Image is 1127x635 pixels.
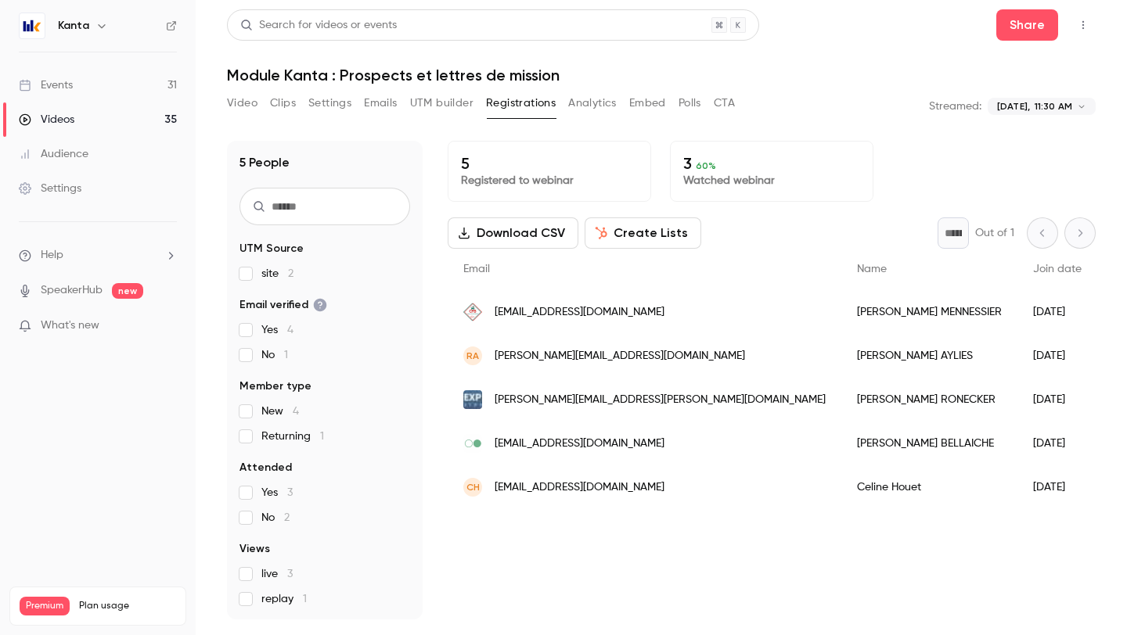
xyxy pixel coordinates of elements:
[975,225,1014,241] p: Out of 1
[841,290,1017,334] div: [PERSON_NAME] MENNESSIER
[261,429,324,444] span: Returning
[19,146,88,162] div: Audience
[568,91,617,116] button: Analytics
[486,91,556,116] button: Registrations
[929,99,981,114] p: Streamed:
[19,77,73,93] div: Events
[287,569,293,579] span: 3
[261,510,290,526] span: No
[495,479,664,496] span: [EMAIL_ADDRESS][DOMAIN_NAME]
[448,217,578,249] button: Download CSV
[308,91,351,116] button: Settings
[227,91,257,116] button: Video
[239,541,270,557] span: Views
[1033,264,1082,274] span: Join date
[683,154,860,173] p: 3
[461,154,638,173] p: 5
[495,392,826,408] span: [PERSON_NAME][EMAIL_ADDRESS][PERSON_NAME][DOMAIN_NAME]
[303,594,307,605] span: 1
[996,9,1058,41] button: Share
[466,349,479,363] span: RA
[261,566,293,582] span: live
[58,18,89,34] h6: Kanta
[239,241,304,257] span: UTM Source
[495,436,664,452] span: [EMAIL_ADDRESS][DOMAIN_NAME]
[463,390,482,409] img: esther-cse.com
[679,91,701,116] button: Polls
[841,465,1017,509] div: Celine Houet
[240,17,397,34] div: Search for videos or events
[463,264,490,274] span: Email
[841,378,1017,422] div: [PERSON_NAME] RONECKER
[466,480,480,494] span: CH
[841,334,1017,378] div: [PERSON_NAME] AYLIES
[20,597,70,615] span: Premium
[997,99,1030,113] span: [DATE],
[41,317,99,334] span: What's new
[463,434,482,453] img: motec-expertise.com
[112,283,143,299] span: new
[41,247,63,264] span: Help
[1017,378,1097,422] div: [DATE]
[585,217,701,249] button: Create Lists
[284,512,290,523] span: 2
[158,319,177,333] iframe: Noticeable Trigger
[261,485,293,500] span: Yes
[19,112,74,127] div: Videos
[20,13,45,38] img: Kanta
[1017,465,1097,509] div: [DATE]
[696,160,716,171] span: 60 %
[288,268,293,279] span: 2
[261,591,307,607] span: replay
[1071,13,1096,38] button: Top Bar Actions
[495,348,745,364] span: [PERSON_NAME][EMAIL_ADDRESS][DOMAIN_NAME]
[1017,334,1097,378] div: [DATE]
[683,173,860,188] p: Watched webinar
[841,422,1017,465] div: [PERSON_NAME] BELLAICHE
[461,173,638,188] p: Registered to webinar
[239,460,292,475] span: Attended
[19,247,177,264] li: help-dropdown-opener
[495,304,664,321] span: [EMAIL_ADDRESS][DOMAIN_NAME]
[41,282,103,299] a: SpeakerHub
[239,297,327,313] span: Email verified
[1035,99,1072,113] span: 11:30 AM
[261,266,293,282] span: site
[284,350,288,361] span: 1
[857,264,887,274] span: Name
[261,404,299,419] span: New
[463,303,482,321] img: cabinetboutin.fr
[293,406,299,417] span: 4
[79,600,176,612] span: Plan usage
[364,91,397,116] button: Emails
[287,325,293,335] span: 4
[227,66,1096,84] h1: Module Kanta : Prospects et lettres de mission
[629,91,666,116] button: Embed
[1017,290,1097,334] div: [DATE]
[239,378,311,394] span: Member type
[1017,422,1097,465] div: [DATE]
[320,431,324,442] span: 1
[410,91,473,116] button: UTM builder
[270,91,296,116] button: Clips
[287,487,293,498] span: 3
[714,91,735,116] button: CTA
[19,181,81,196] div: Settings
[261,347,288,363] span: No
[261,322,293,338] span: Yes
[239,153,290,172] h1: 5 People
